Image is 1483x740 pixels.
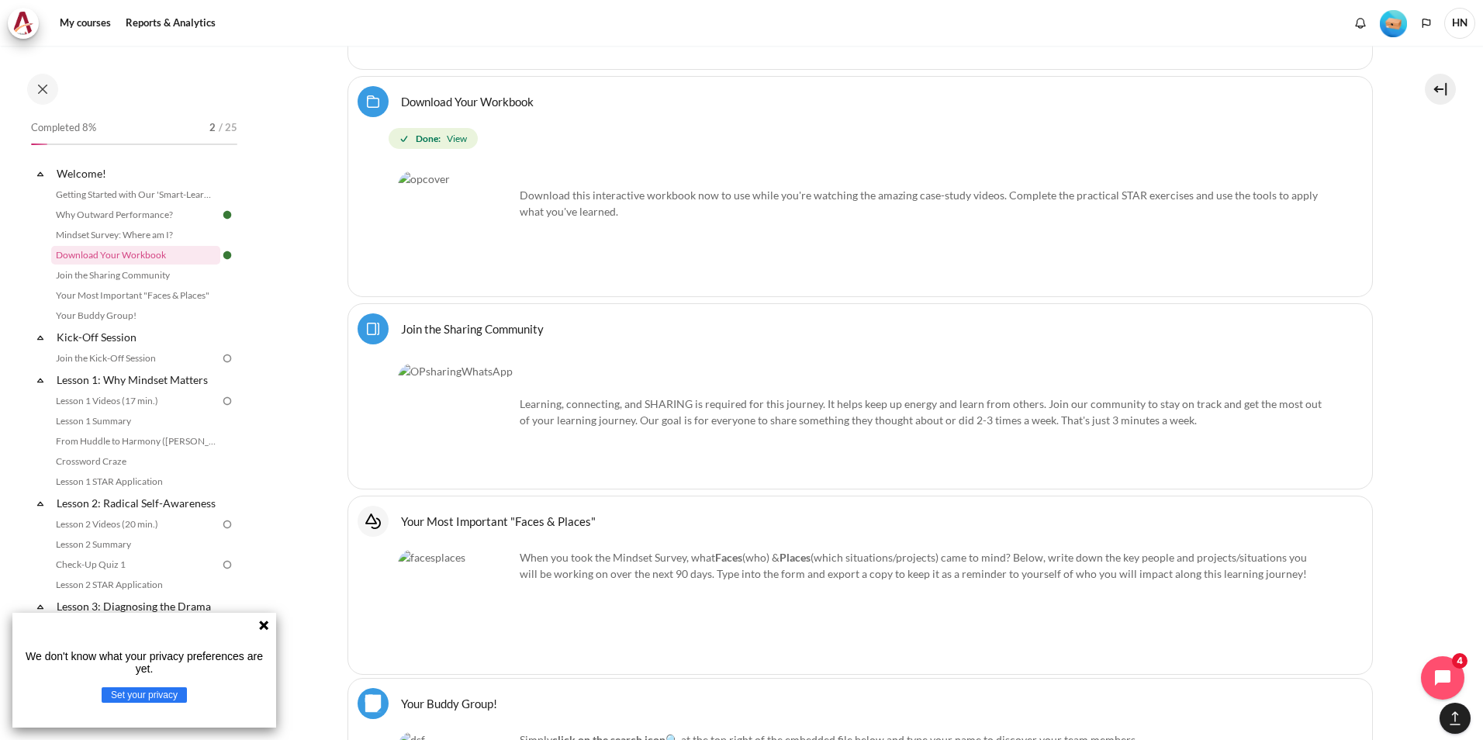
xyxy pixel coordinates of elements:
[715,551,721,564] strong: F
[220,558,234,572] img: To do
[51,452,220,471] a: Crossword Craze
[398,363,1322,428] div: Learning, connecting, and SHARING is required for this journey. It helps keep up energy and learn...
[1440,703,1471,734] button: [[backtotopbutton]]
[219,120,237,136] span: / 25
[54,596,220,617] a: Lesson 3: Diagnosing the Drama
[54,163,220,184] a: Welcome!
[51,555,220,574] a: Check-Up Quiz 1
[51,472,220,491] a: Lesson 1 STAR Application
[416,132,441,146] strong: Done:
[31,144,47,145] div: 8%
[19,650,270,675] p: We don't know what your privacy preferences are yet.
[220,517,234,531] img: To do
[102,687,187,703] button: Set your privacy
[51,185,220,204] a: Getting Started with Our 'Smart-Learning' Platform
[389,125,1338,153] div: Completion requirements for Download Your Workbook
[1380,9,1407,37] div: Level #1
[120,8,221,39] a: Reports & Analytics
[1444,8,1475,39] a: User menu
[398,363,514,479] img: OPsharingWhatsApp
[1444,8,1475,39] span: HN
[33,166,48,182] span: Collapse
[1380,10,1407,37] img: Level #1
[54,493,220,514] a: Lesson 2: Radical Self-Awareness
[398,549,1322,582] p: When you took the Mindset Survey, what (who) & (which situations/projects) came to mind? Below, w...
[51,206,220,224] a: Why Outward Performance?
[33,372,48,388] span: Collapse
[51,432,220,451] a: From Huddle to Harmony ([PERSON_NAME]'s Story)
[51,246,220,265] a: Download Your Workbook
[401,696,497,711] a: Your Buddy Group!
[8,8,47,39] a: Architeck Architeck
[51,286,220,305] a: Your Most Important "Faces & Places"
[51,226,220,244] a: Mindset Survey: Where am I?
[51,392,220,410] a: Lesson 1 Videos (17 min.)
[401,514,596,528] a: Your Most Important "Faces & Places"
[447,132,467,146] span: View
[51,266,220,285] a: Join the Sharing Community
[398,171,514,287] img: opcover
[401,321,544,336] a: Join the Sharing Community
[220,351,234,365] img: To do
[33,496,48,511] span: Collapse
[398,549,514,665] img: facesplaces
[31,120,96,136] span: Completed 8%
[12,12,34,35] img: Architeck
[51,515,220,534] a: Lesson 2 Videos (20 min.)
[209,120,216,136] span: 2
[51,349,220,368] a: Join the Kick-Off Session
[1415,12,1438,35] button: Languages
[398,171,1322,220] p: Download this interactive workbook now to use while you're watching the amazing case-study videos...
[51,306,220,325] a: Your Buddy Group!
[51,576,220,594] a: Lesson 2 STAR Application
[51,535,220,554] a: Lesson 2 Summary
[220,208,234,222] img: Done
[1374,9,1413,37] a: Level #1
[220,394,234,408] img: To do
[220,248,234,262] img: Done
[54,369,220,390] a: Lesson 1: Why Mindset Matters
[721,551,742,564] strong: aces
[401,94,534,109] a: Download Your Workbook
[33,330,48,345] span: Collapse
[33,599,48,614] span: Collapse
[1349,12,1372,35] div: Show notification window with no new notifications
[51,412,220,431] a: Lesson 1 Summary
[780,551,811,564] strong: Places
[54,8,116,39] a: My courses
[54,327,220,348] a: Kick-Off Session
